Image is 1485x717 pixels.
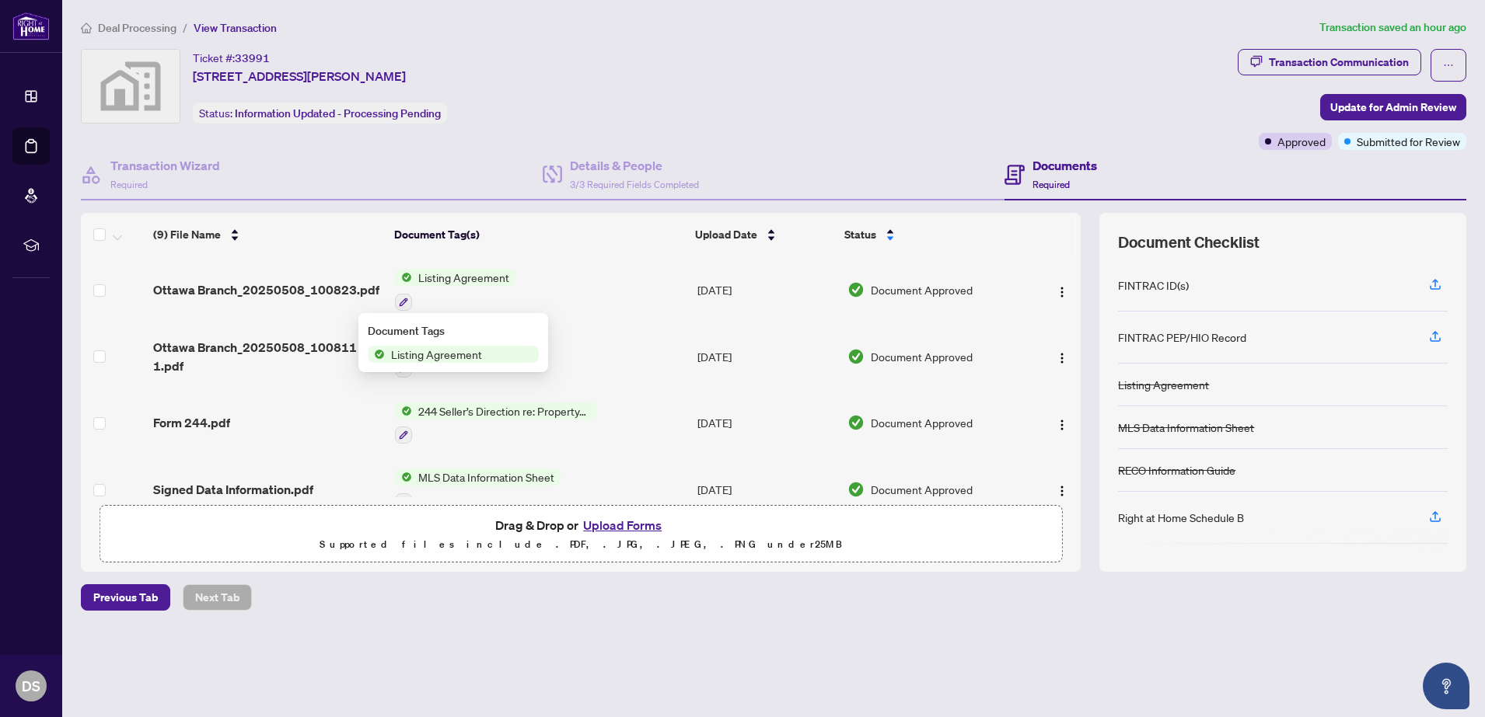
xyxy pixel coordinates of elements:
button: Logo [1050,477,1074,502]
button: Update for Admin Review [1320,94,1466,120]
span: home [81,23,92,33]
span: 3/3 Required Fields Completed [570,179,699,190]
span: Information Updated - Processing Pending [235,106,441,120]
article: Transaction saved an hour ago [1319,19,1466,37]
span: Upload Date [695,226,757,243]
div: Status: [193,103,447,124]
span: Document Approved [871,414,973,431]
td: [DATE] [691,390,840,457]
th: Status [838,213,1024,256]
span: Drag & Drop orUpload FormsSupported files include .PDF, .JPG, .JPEG, .PNG under25MB [100,506,1061,563]
h4: Details & People [570,156,699,175]
span: Document Approved [871,348,973,365]
span: MLS Data Information Sheet [412,468,561,486]
img: Document Status [847,348,865,365]
div: FINTRAC PEP/HIO Record [1118,329,1246,346]
button: Status IconListing Agreement [395,269,515,311]
span: Document Approved [871,281,973,298]
img: Status Icon [368,346,385,363]
div: Transaction Communication [1269,50,1409,75]
h4: Transaction Wizard [110,156,220,175]
span: ellipsis [1443,60,1454,71]
button: Logo [1050,410,1074,435]
span: Approved [1277,133,1326,150]
span: Deal Processing [98,21,176,35]
button: Status Icon244 Seller’s Direction re: Property/Offers [395,402,596,444]
th: (9) File Name [147,213,388,256]
td: [DATE] [691,456,840,523]
span: Update for Admin Review [1330,95,1456,120]
button: Upload Forms [578,515,666,535]
span: DS [22,675,40,697]
img: Document Status [847,414,865,431]
img: Status Icon [395,468,412,486]
span: View Transaction [194,21,277,35]
img: Status Icon [395,402,412,419]
div: Right at Home Schedule B [1118,509,1244,526]
span: Submitted for Review [1357,133,1460,150]
button: Logo [1050,344,1074,369]
img: Logo [1056,286,1068,298]
button: Logo [1050,277,1074,302]
th: Document Tag(s) [388,213,689,256]
img: Logo [1056,352,1068,364]
button: Open asap [1423,663,1469,709]
img: Status Icon [395,269,412,286]
button: Next Tab [183,584,252,611]
img: logo [12,12,50,40]
p: Supported files include .PDF, .JPG, .JPEG, .PNG under 25 MB [110,535,1052,554]
button: Status IconMLS Data Information Sheet [395,468,561,510]
span: Ottawa Branch_20250508_100823.pdf [153,280,379,299]
span: Status [844,226,876,243]
img: Document Status [847,281,865,298]
span: Previous Tab [93,585,158,610]
span: Ottawa Branch_20250508_100811 1.pdf [153,338,383,375]
div: MLS Data Information Sheet [1118,419,1254,436]
span: 244 Seller’s Direction re: Property/Offers [412,402,596,419]
img: Logo [1056,485,1068,497]
div: RECO Information Guide [1118,461,1235,479]
div: Listing Agreement [1118,376,1209,393]
span: Drag & Drop or [495,515,666,535]
td: [DATE] [691,256,840,323]
div: Ticket #: [193,49,270,67]
span: (9) File Name [153,226,221,243]
span: Listing Agreement [385,346,488,363]
span: Listing Agreement [412,269,515,286]
span: 33991 [235,51,270,65]
button: Transaction Communication [1238,49,1421,75]
h4: Documents [1033,156,1097,175]
img: Logo [1056,419,1068,431]
span: Required [110,179,148,190]
div: Document Tags [368,322,539,339]
div: FINTRAC ID(s) [1118,277,1189,294]
span: [STREET_ADDRESS][PERSON_NAME] [193,67,406,85]
span: Document Checklist [1118,231,1260,253]
li: / [183,19,187,37]
td: [DATE] [691,323,840,390]
th: Upload Date [689,213,838,256]
span: Form 244.pdf [153,413,230,432]
span: Signed Data Information.pdf [153,480,313,499]
img: svg%3e [82,50,180,123]
button: Previous Tab [81,584,170,611]
img: Document Status [847,481,865,498]
span: Document Approved [871,481,973,498]
span: Required [1033,179,1070,190]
